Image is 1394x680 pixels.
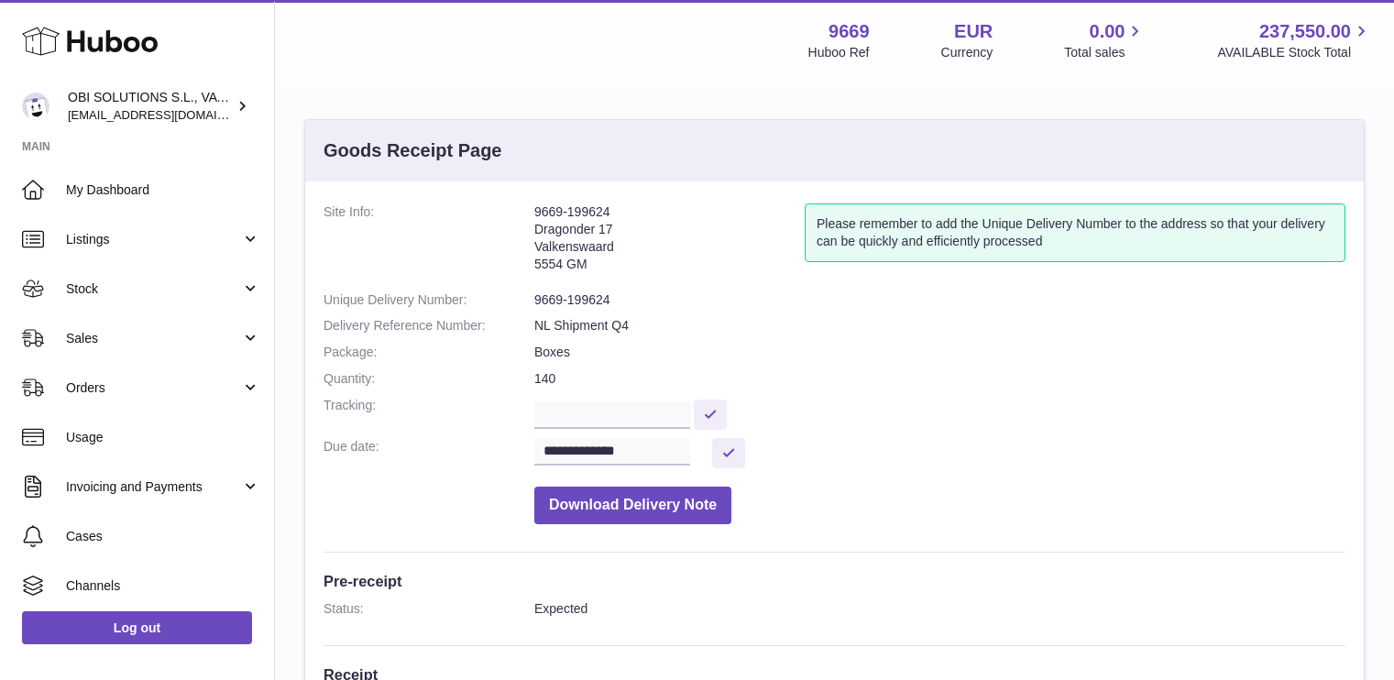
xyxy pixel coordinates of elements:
[66,478,241,496] span: Invoicing and Payments
[68,89,233,124] div: OBI SOLUTIONS S.L., VAT: B70911078
[534,487,731,524] button: Download Delivery Note
[324,317,534,335] dt: Delivery Reference Number:
[66,181,260,199] span: My Dashboard
[324,138,502,163] h3: Goods Receipt Page
[66,528,260,545] span: Cases
[66,231,241,248] span: Listings
[534,317,1345,335] dd: NL Shipment Q4
[534,344,1345,361] dd: Boxes
[324,370,534,388] dt: Quantity:
[534,203,805,282] address: 9669-199624 Dragonder 17 Valkenswaard 5554 GM
[1090,19,1125,44] span: 0.00
[22,93,49,120] img: hello@myobistore.com
[68,107,269,122] span: [EMAIL_ADDRESS][DOMAIN_NAME]
[1217,44,1372,61] span: AVAILABLE Stock Total
[534,291,1345,309] dd: 9669-199624
[1259,19,1351,44] span: 237,550.00
[66,280,241,298] span: Stock
[66,379,241,397] span: Orders
[1217,19,1372,61] a: 237,550.00 AVAILABLE Stock Total
[534,370,1345,388] dd: 140
[1064,44,1146,61] span: Total sales
[534,600,1345,618] dd: Expected
[954,19,993,44] strong: EUR
[324,203,534,282] dt: Site Info:
[66,330,241,347] span: Sales
[324,291,534,309] dt: Unique Delivery Number:
[941,44,993,61] div: Currency
[22,611,252,644] a: Log out
[829,19,870,44] strong: 9669
[324,571,1345,591] h3: Pre-receipt
[66,577,260,595] span: Channels
[324,438,534,468] dt: Due date:
[324,600,534,618] dt: Status:
[808,44,870,61] div: Huboo Ref
[805,203,1345,262] div: Please remember to add the Unique Delivery Number to the address so that your delivery can be qui...
[66,429,260,446] span: Usage
[1064,19,1146,61] a: 0.00 Total sales
[324,397,534,429] dt: Tracking:
[324,344,534,361] dt: Package:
